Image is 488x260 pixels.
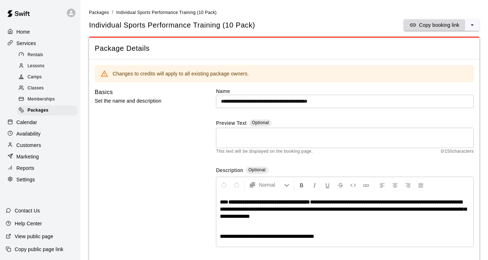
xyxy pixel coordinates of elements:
button: Format Underline [321,178,334,191]
li: / [112,9,113,16]
h6: Basics [95,88,113,97]
span: Package Details [95,44,474,53]
button: Right Align [402,178,414,191]
span: Camps [28,74,42,81]
a: Classes [17,83,80,94]
span: Packages [28,107,49,114]
a: Packages [17,105,80,116]
button: Redo [231,178,243,191]
a: Marketing [6,151,75,162]
span: Memberships [28,96,55,103]
a: Packages [89,9,109,15]
span: This text will be displayed on the booking page. [216,148,313,155]
p: Settings [16,176,35,183]
a: Calendar [6,117,75,128]
div: Changes to credits will apply to all existing package owners. [113,67,249,80]
div: Rentals [17,50,78,60]
span: Individual Sports Performance Training (10 Pack) [116,10,217,15]
div: Camps [17,72,78,82]
button: Insert Code [347,178,359,191]
p: Customers [16,142,41,149]
a: Lessons [17,60,80,72]
p: Availability [16,130,41,137]
button: Formatting Options [246,178,292,191]
a: Availability [6,128,75,139]
nav: breadcrumb [89,9,479,16]
a: Services [6,38,75,49]
button: Insert Link [360,178,372,191]
p: Reports [16,165,34,172]
a: Home [6,26,75,37]
a: Settings [6,174,75,185]
span: Optional [252,120,269,125]
a: Memberships [17,94,80,105]
div: Packages [17,106,78,116]
p: Marketing [16,153,39,160]
button: Format Strikethrough [334,178,346,191]
p: Help Center [15,220,42,227]
p: Contact Us [15,207,40,214]
button: Center Align [389,178,401,191]
h5: Individual Sports Performance Training (10 Pack) [89,20,255,30]
p: View public page [15,233,53,240]
button: Format Bold [296,178,308,191]
span: Rentals [28,51,43,59]
p: Copy booking link [419,21,459,29]
span: Normal [259,181,284,188]
button: Left Align [376,178,388,191]
span: Packages [89,10,109,15]
span: Lessons [28,63,45,70]
button: Format Italics [309,178,321,191]
a: Camps [17,72,80,83]
div: Lessons [17,61,78,71]
label: Description [216,167,243,175]
span: 0 / 150 characters [441,148,474,155]
div: split button [404,19,479,31]
div: Classes [17,83,78,93]
p: Home [16,28,30,35]
label: Preview Text [216,119,247,128]
a: Reports [6,163,75,173]
label: Name [216,88,474,95]
a: Rentals [17,49,80,60]
p: Services [16,40,36,47]
span: Optional [248,167,266,172]
button: Undo [218,178,230,191]
a: Customers [6,140,75,151]
button: select merge strategy [465,19,479,31]
p: Copy public page link [15,246,63,253]
button: Justify Align [415,178,427,191]
p: Set the name and description [95,97,193,106]
span: Classes [28,85,44,92]
button: Copy booking link [404,19,465,31]
div: Memberships [17,94,78,104]
p: Calendar [16,119,37,126]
